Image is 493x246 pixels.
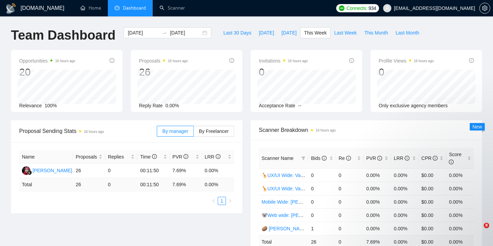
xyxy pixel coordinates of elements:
[210,197,218,205] li: Previous Page
[226,197,234,205] button: right
[472,124,482,129] span: New
[262,186,342,191] a: 🦒UX/UI Wide: Valeriia 07/10 portfolio
[105,150,137,164] th: Replies
[5,3,16,14] img: logo
[165,103,179,108] span: 0.00%
[27,170,32,175] img: gigradar-bm.png
[137,178,169,191] td: 00:11:50
[11,27,115,43] h1: Team Dashboard
[218,197,226,205] li: 1
[108,153,129,161] span: Replies
[22,166,30,175] img: D
[377,156,382,161] span: info-circle
[385,6,390,11] span: user
[308,182,336,195] td: 0
[162,30,167,36] span: swap-right
[308,208,336,222] td: 0
[301,156,305,160] span: filter
[330,27,361,38] button: Last Week
[449,152,462,165] span: Score
[45,103,57,108] span: 100%
[199,128,229,134] span: By Freelancer
[76,153,97,161] span: Proposals
[218,197,226,205] a: 1
[311,155,326,161] span: Bids
[336,208,364,222] td: 0
[139,66,188,79] div: 26
[255,27,278,38] button: [DATE]
[73,150,105,164] th: Proposals
[228,199,232,203] span: right
[308,168,336,182] td: 0
[484,223,489,228] span: 8
[446,168,474,182] td: 0.00%
[128,29,159,37] input: Start date
[298,103,301,108] span: --
[334,29,357,37] span: Last Week
[479,3,490,14] button: setting
[336,182,364,195] td: 0
[73,178,105,191] td: 26
[19,178,73,191] td: Total
[162,128,188,134] span: By manager
[339,155,351,161] span: Re
[170,29,201,37] input: End date
[202,178,234,191] td: 0.00 %
[262,199,330,205] a: Mobile Wide: [PERSON_NAME]
[405,156,409,161] span: info-circle
[336,168,364,182] td: 0
[419,168,446,182] td: $0.00
[379,57,434,65] span: Profile Views
[394,155,409,161] span: LRR
[308,195,336,208] td: 0
[219,27,255,38] button: Last 30 Days
[139,57,188,65] span: Proposals
[170,178,202,191] td: 7.69 %
[202,164,234,178] td: 0.00%
[470,223,486,239] iframe: Intercom live chat
[262,213,374,218] a: 🐨Web wide: [PERSON_NAME] 03/07 humor trigger
[73,164,105,178] td: 26
[262,173,337,178] a: 🦒UX/UI Wide: Valeriia 03/07 quest
[278,27,300,38] button: [DATE]
[259,29,274,37] span: [DATE]
[55,59,75,63] time: 16 hours ago
[139,103,163,108] span: Reply Rate
[300,27,330,38] button: This Week
[336,195,364,208] td: 0
[262,226,380,231] a: 🥔 [PERSON_NAME] | Web Wide: 10/07 - Bid in Range
[368,4,376,12] span: 934
[184,154,188,159] span: info-circle
[115,5,119,10] span: dashboard
[395,29,419,37] span: Last Month
[433,156,438,161] span: info-circle
[414,59,434,63] time: 16 hours ago
[391,222,419,235] td: 0.00%
[226,197,234,205] li: Next Page
[19,103,42,108] span: Relevance
[19,66,75,79] div: 20
[19,150,73,164] th: Name
[392,27,423,38] button: Last Month
[446,222,474,235] td: 0.00%
[346,156,351,161] span: info-circle
[110,58,114,63] span: info-circle
[140,154,156,160] span: Time
[105,178,137,191] td: 0
[379,103,448,108] span: Only exclusive agency members
[137,164,169,178] td: 00:11:50
[479,5,490,11] a: setting
[80,5,101,11] a: homeHome
[364,168,391,182] td: 0.00%
[449,160,454,164] span: info-circle
[160,5,185,11] a: searchScanner
[33,167,72,174] div: [PERSON_NAME]
[216,154,220,159] span: info-circle
[300,153,307,163] span: filter
[223,29,251,37] span: Last 30 Days
[364,222,391,235] td: 0.00%
[308,222,336,235] td: 1
[316,128,336,132] time: 16 hours ago
[336,222,364,235] td: 0
[205,154,220,160] span: LRR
